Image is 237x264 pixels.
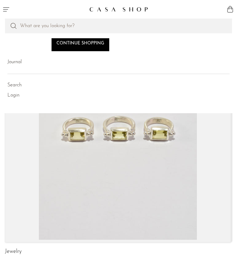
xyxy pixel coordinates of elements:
a: Journal [7,58,22,66]
a: Continue shopping [52,36,109,51]
a: Login [7,92,19,100]
a: Search [7,81,22,89]
input: Perform a search [5,19,232,33]
a: Jewelry [5,249,22,254]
